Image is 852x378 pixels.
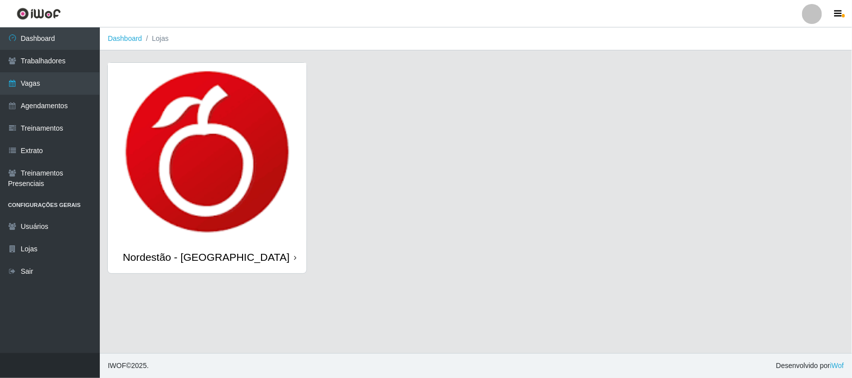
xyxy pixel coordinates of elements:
[108,63,306,273] a: Nordestão - [GEOGRAPHIC_DATA]
[142,33,169,44] li: Lojas
[16,7,61,20] img: CoreUI Logo
[108,361,149,371] span: © 2025 .
[108,34,142,42] a: Dashboard
[100,27,852,50] nav: breadcrumb
[776,361,844,371] span: Desenvolvido por
[108,63,306,241] img: cardImg
[123,251,289,263] div: Nordestão - [GEOGRAPHIC_DATA]
[108,362,126,370] span: IWOF
[830,362,844,370] a: iWof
